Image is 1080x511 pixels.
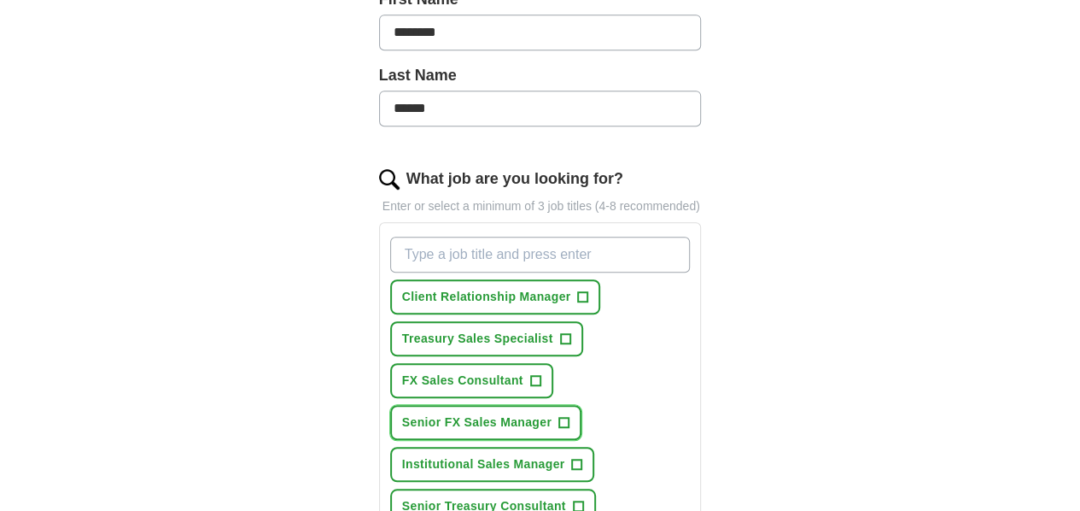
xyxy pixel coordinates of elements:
span: Institutional Sales Manager [402,455,565,473]
button: Treasury Sales Specialist [390,321,583,356]
p: Enter or select a minimum of 3 job titles (4-8 recommended) [379,197,702,215]
button: FX Sales Consultant [390,363,553,398]
button: Client Relationship Manager [390,279,601,314]
label: Last Name [379,64,702,87]
button: Senior FX Sales Manager [390,405,581,440]
span: Client Relationship Manager [402,288,571,306]
label: What job are you looking for? [406,167,623,191]
img: search.png [379,169,400,190]
span: Senior FX Sales Manager [402,414,552,432]
span: FX Sales Consultant [402,372,523,390]
input: Type a job title and press enter [390,237,691,273]
span: Treasury Sales Specialist [402,330,553,348]
button: Institutional Sales Manager [390,447,595,482]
